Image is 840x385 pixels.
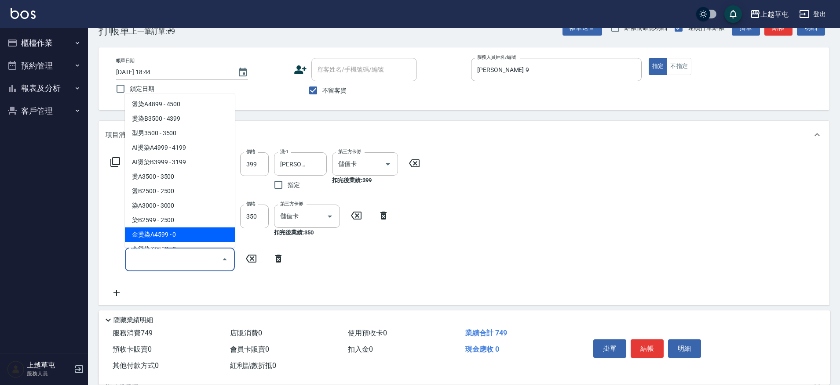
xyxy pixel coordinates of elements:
[4,32,84,54] button: 櫃檯作業
[116,58,135,64] label: 帳單日期
[667,58,691,75] button: 不指定
[125,140,235,155] span: AI燙染A4999 - 4199
[649,58,668,75] button: 指定
[125,213,235,227] span: 染B2599 - 2500
[113,316,153,325] p: 隱藏業績明細
[465,345,499,353] span: 現金應收 0
[130,84,154,94] span: 鎖定日期
[230,361,276,370] span: 紅利點數折抵 0
[125,126,235,140] span: 型男3500 - 3500
[746,5,792,23] button: 上越草屯
[218,252,232,266] button: Close
[631,339,664,358] button: 結帳
[116,65,229,79] input: YYYY/MM/DD hh:mm
[130,26,175,37] span: 上一筆訂單:#9
[332,176,403,185] p: 扣完後業績: 399
[4,77,84,100] button: 報表及分析
[125,198,235,213] span: 染A3000 - 3000
[246,201,256,207] label: 價格
[4,54,84,77] button: 預約管理
[125,169,235,184] span: 燙A3500 - 3500
[280,201,303,207] label: 第三方卡券
[230,329,262,337] span: 店販消費 0
[593,339,626,358] button: 掛單
[348,329,387,337] span: 使用預收卡 0
[280,148,289,155] label: 洗-1
[125,112,235,126] span: 燙染B3500 - 4399
[125,227,235,242] span: 金燙染A4599 - 0
[99,121,829,149] div: 項目消費
[99,25,130,37] h3: 打帳單
[338,148,361,155] label: 第三方卡券
[113,329,153,337] span: 服務消費 749
[27,370,72,378] p: 服務人員
[7,360,25,378] img: Person
[113,345,152,353] span: 預收卡販賣 0
[106,130,132,140] p: 項目消費
[11,8,36,19] img: Logo
[27,361,72,370] h5: 上越草屯
[274,228,345,237] p: 扣完後業績: 350
[232,62,253,83] button: Choose date, selected date is 2025-09-09
[125,242,235,256] span: 金燙染B3599 - 0
[230,345,269,353] span: 會員卡販賣 0
[668,339,701,358] button: 明細
[113,361,159,370] span: 其他付款方式 0
[724,5,742,23] button: save
[323,209,337,223] button: Open
[125,97,235,112] span: 燙染A4899 - 4500
[125,184,235,198] span: 燙B2500 - 2500
[381,157,395,171] button: Open
[288,180,300,190] span: 指定
[348,345,373,353] span: 扣入金 0
[477,54,516,61] label: 服務人員姓名/編號
[465,329,507,337] span: 業績合計 749
[760,9,789,20] div: 上越草屯
[246,148,256,155] label: 價格
[125,155,235,169] span: AI燙染B3999 - 3199
[4,100,84,122] button: 客戶管理
[796,6,829,22] button: 登出
[322,86,347,95] span: 不留客資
